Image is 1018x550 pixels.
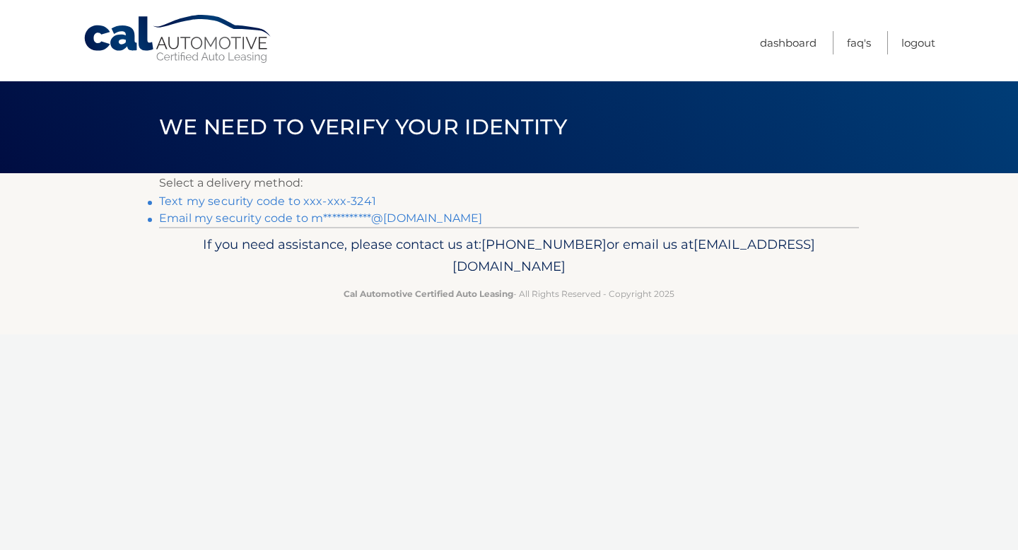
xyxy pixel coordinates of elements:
span: We need to verify your identity [159,114,567,140]
p: - All Rights Reserved - Copyright 2025 [168,286,850,301]
a: FAQ's [847,31,871,54]
a: Logout [901,31,935,54]
a: Dashboard [760,31,817,54]
p: Select a delivery method: [159,173,859,193]
strong: Cal Automotive Certified Auto Leasing [344,288,513,299]
span: [PHONE_NUMBER] [481,236,607,252]
p: If you need assistance, please contact us at: or email us at [168,233,850,279]
a: Text my security code to xxx-xxx-3241 [159,194,376,208]
a: Cal Automotive [83,14,274,64]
